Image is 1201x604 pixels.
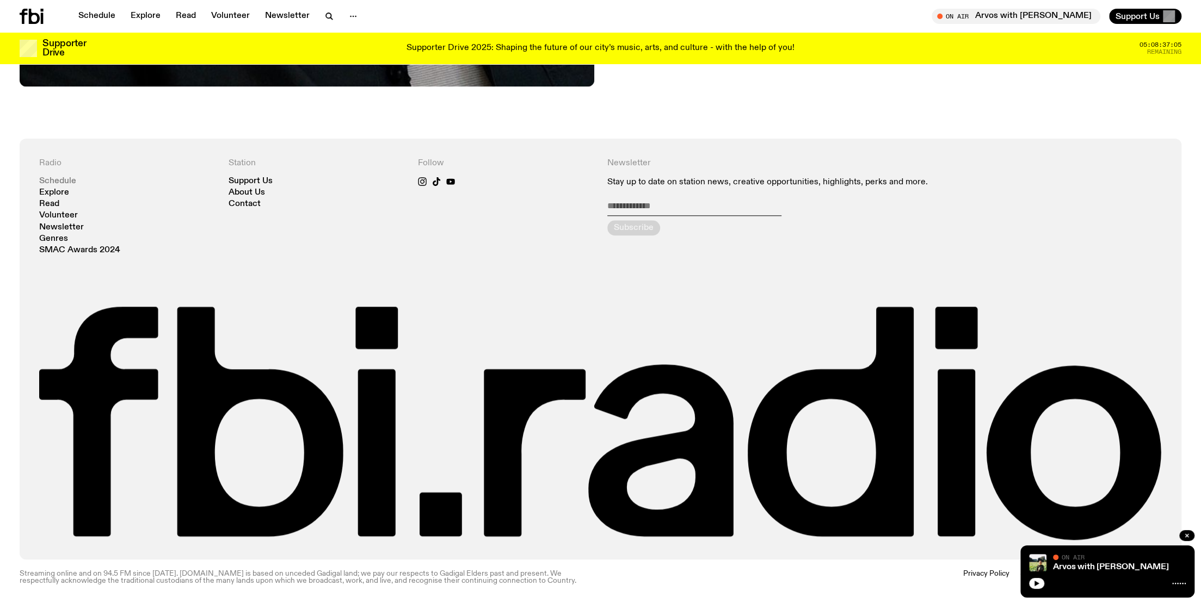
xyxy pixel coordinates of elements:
a: Schedule [39,177,76,185]
a: Schedule [72,9,122,24]
a: Read [39,200,59,208]
span: Remaining [1147,49,1181,55]
a: Explore [39,189,69,197]
p: Stay up to date on station news, creative opportunities, highlights, perks and more. [607,177,973,188]
a: Genres [39,235,68,243]
span: Support Us [1116,11,1160,21]
span: On Air [1062,553,1085,561]
a: Support Us [229,177,273,185]
span: 05:08:37:05 [1140,42,1181,48]
a: Read [169,9,202,24]
a: Explore [124,9,167,24]
img: Bri is smiling and wearing a black t-shirt. She is standing in front of a lush, green field. Ther... [1029,554,1046,571]
a: Volunteer [205,9,256,24]
h4: Newsletter [607,158,973,169]
button: Support Us [1109,9,1181,24]
a: About Us [229,189,265,197]
h4: Follow [418,158,594,169]
a: Contact [229,200,261,208]
a: Arvos with [PERSON_NAME] [1053,563,1169,571]
h3: Supporter Drive [42,39,86,58]
a: Newsletter [258,9,316,24]
p: Streaming online and on 94.5 FM since [DATE]. [DOMAIN_NAME] is based on unceded Gadigal land; we ... [20,570,594,585]
p: Supporter Drive 2025: Shaping the future of our city’s music, arts, and culture - with the help o... [407,43,794,53]
a: SMAC Awards 2024 [39,246,120,254]
a: Privacy Policy [963,570,1009,585]
h4: Station [229,158,405,169]
button: Subscribe [607,220,660,235]
a: Newsletter [39,223,84,232]
button: On AirArvos with [PERSON_NAME] [932,9,1100,24]
a: Volunteer [39,211,78,220]
h4: Radio [39,158,215,169]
